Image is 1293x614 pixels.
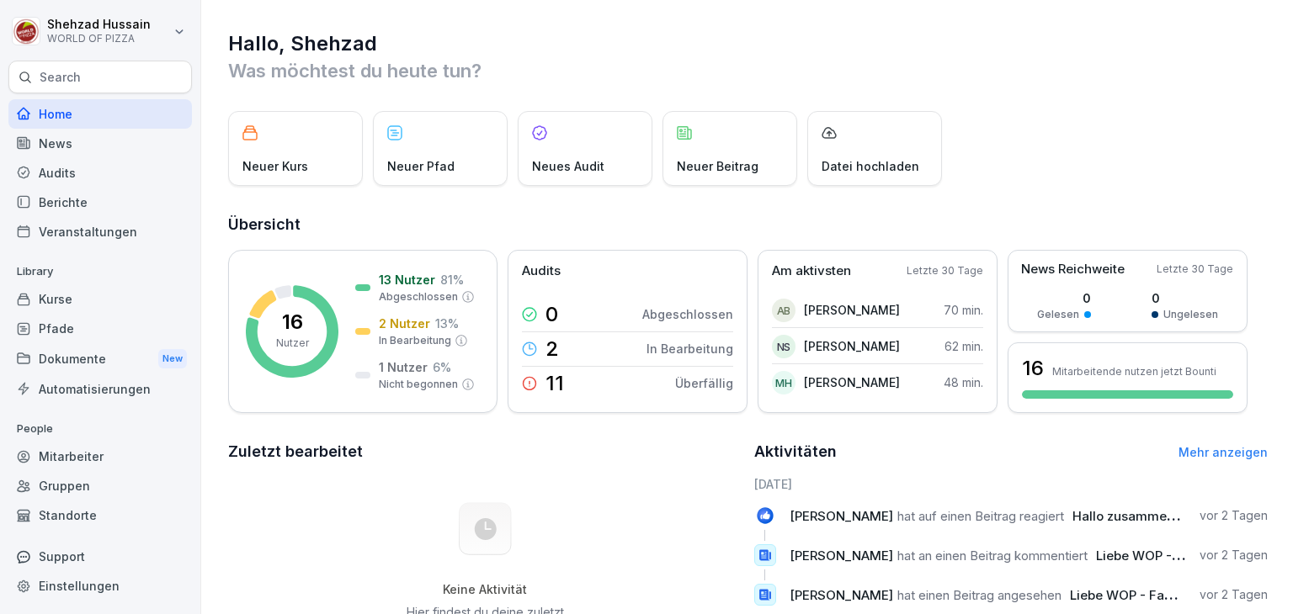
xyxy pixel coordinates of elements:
[379,377,458,392] p: Nicht begonnen
[772,262,851,281] p: Am aktivsten
[646,340,733,357] p: In Bearbeitung
[8,158,192,188] a: Audits
[379,333,451,348] p: In Bearbeitung
[642,305,733,323] p: Abgeschlossen
[8,314,192,343] a: Pfade
[379,315,430,332] p: 2 Nutzer
[754,440,837,463] h2: Aktivitäten
[8,99,192,129] a: Home
[1200,507,1268,524] p: vor 2 Tagen
[804,337,900,355] p: [PERSON_NAME]
[1021,260,1125,279] p: News Reichweite
[897,508,1064,524] span: hat auf einen Beitrag reagiert
[1152,289,1218,307] p: 0
[379,271,435,288] p: 13 Nutzer
[158,349,187,368] div: New
[822,157,919,175] p: Datei hochladen
[8,571,192,601] a: Einstellungen
[772,371,795,394] div: MH
[8,416,192,442] p: People
[433,358,451,376] p: 6 %
[944,337,983,355] p: 62 min.
[545,339,559,359] p: 2
[1163,307,1218,322] p: Ungelesen
[522,262,561,281] p: Audits
[772,299,795,322] div: AB
[907,263,983,278] p: Letzte 30 Tage
[47,18,151,32] p: Shehzad Hussain
[8,188,192,217] a: Berichte
[1200,586,1268,603] p: vor 2 Tagen
[228,30,1268,57] h1: Hallo, Shehzad
[8,542,192,571] div: Support
[276,336,309,351] p: Nutzer
[897,587,1062,603] span: hat einen Beitrag angesehen
[677,157,758,175] p: Neuer Beitrag
[1200,547,1268,564] p: vor 2 Tagen
[675,374,733,392] p: Überfällig
[282,312,303,332] p: 16
[532,157,604,175] p: Neues Audit
[8,343,192,374] a: DokumenteNew
[804,373,900,391] p: [PERSON_NAME]
[8,217,192,246] a: Veranstaltungen
[772,335,795,358] div: NS
[40,69,81,86] p: Search
[8,258,192,285] p: Library
[8,129,192,158] a: News
[242,157,308,175] p: Neuer Kurs
[897,548,1088,564] span: hat an einen Beitrag kommentiert
[754,475,1269,493] h6: [DATE]
[228,440,742,463] h2: Zuletzt bearbeitet
[1052,365,1216,378] p: Mitarbeitende nutzen jetzt Bounti
[790,508,893,524] span: [PERSON_NAME]
[8,442,192,471] a: Mitarbeiter
[8,471,192,500] a: Gruppen
[804,301,900,319] p: [PERSON_NAME]
[440,271,464,288] p: 81 %
[8,343,192,374] div: Dokumente
[8,374,192,404] a: Automatisierungen
[8,500,192,530] a: Standorte
[387,157,455,175] p: Neuer Pfad
[944,373,983,391] p: 48 min.
[8,284,192,314] a: Kurse
[1037,289,1091,307] p: 0
[1037,307,1079,322] p: Gelesen
[1022,354,1044,383] h3: 16
[545,373,564,394] p: 11
[1179,445,1268,459] a: Mehr anzeigen
[545,304,558,325] p: 0
[435,315,459,332] p: 13 %
[790,548,893,564] span: [PERSON_NAME]
[1157,262,1233,277] p: Letzte 30 Tage
[400,582,570,597] h5: Keine Aktivität
[379,289,458,304] p: Abgeschlossen
[944,301,983,319] p: 70 min.
[790,587,893,603] span: [PERSON_NAME]
[228,57,1268,84] p: Was möchtest du heute tun?
[379,358,428,376] p: 1 Nutzer
[47,33,151,45] p: WORLD OF PIZZA
[228,213,1268,236] h2: Übersicht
